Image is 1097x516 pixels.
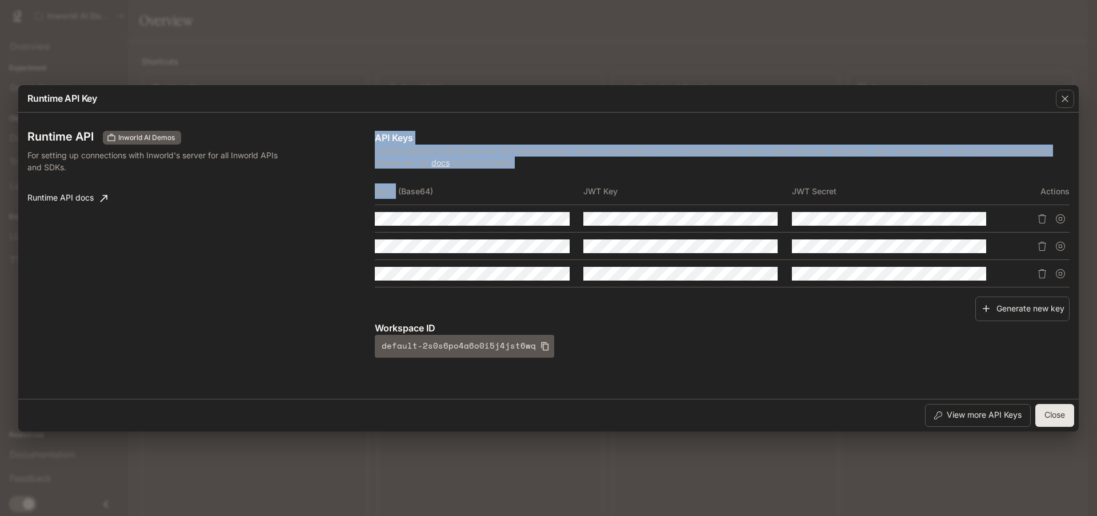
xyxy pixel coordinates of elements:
[27,149,281,173] p: For setting up connections with Inworld's server for all Inworld APIs and SDKs.
[375,321,1070,335] p: Workspace ID
[23,187,112,210] a: Runtime API docs
[925,404,1031,427] button: View more API Keys
[975,297,1070,321] button: Generate new key
[583,178,792,205] th: JWT Key
[375,145,1070,169] p: Inworld supports both Basic and JWT authentication. Basic authentication is not recommended for u...
[114,133,179,143] span: Inworld AI Demos
[1051,265,1070,283] button: Suspend API key
[27,131,94,142] h3: Runtime API
[1051,237,1070,255] button: Suspend API key
[1033,210,1051,228] button: Delete API key
[792,178,1000,205] th: JWT Secret
[1035,404,1074,427] button: Close
[1051,210,1070,228] button: Suspend API key
[1033,265,1051,283] button: Delete API key
[375,131,1070,145] p: API Keys
[375,178,583,205] th: Basic (Base64)
[375,335,554,358] button: default-2s0s6po4a6o0i5j4jst6wq
[103,131,181,145] div: These keys will apply to your current workspace only
[1000,178,1070,205] th: Actions
[27,91,97,105] p: Runtime API Key
[431,158,450,167] a: docs
[1033,237,1051,255] button: Delete API key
